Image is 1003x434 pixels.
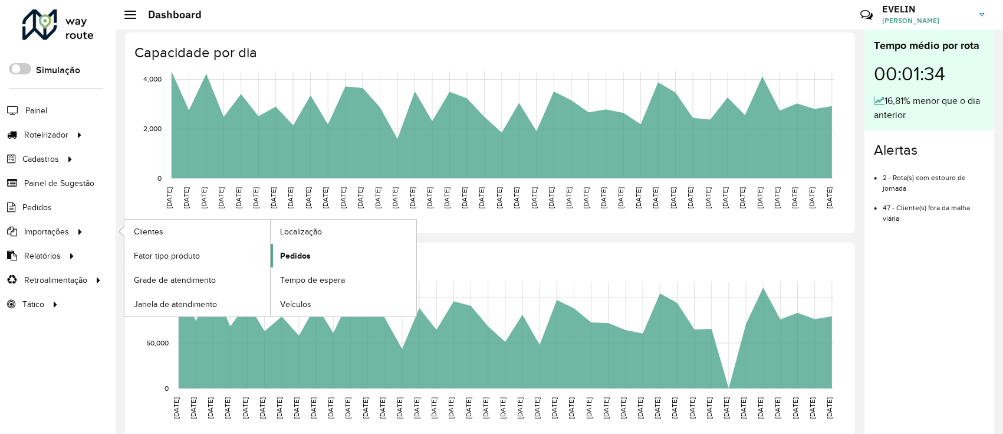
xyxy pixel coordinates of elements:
span: Retroalimentação [24,274,87,286]
div: 00:01:34 [874,54,985,94]
text: [DATE] [361,397,369,419]
text: [DATE] [327,397,334,419]
text: [DATE] [304,187,312,208]
text: [DATE] [339,187,347,208]
text: [DATE] [182,187,190,208]
text: 4,000 [143,76,162,83]
h3: EVELIN [882,4,971,15]
text: [DATE] [321,187,329,208]
text: [DATE] [774,187,781,208]
text: [DATE] [275,397,283,419]
text: [DATE] [252,187,259,208]
text: [DATE] [217,187,225,208]
text: 0 [165,384,169,392]
span: Veículos [280,298,311,311]
text: [DATE] [739,187,747,208]
text: [DATE] [636,397,644,419]
text: [DATE] [617,187,624,208]
span: Pedidos [22,201,52,214]
text: [DATE] [669,187,677,208]
text: [DATE] [269,187,277,208]
text: [DATE] [258,397,266,419]
text: [DATE] [619,397,627,419]
text: [DATE] [634,187,642,208]
text: [DATE] [791,397,799,419]
text: [DATE] [722,397,730,419]
span: Roteirizador [24,129,68,141]
text: [DATE] [409,187,416,208]
text: [DATE] [721,187,729,208]
text: [DATE] [808,187,816,208]
a: Janela de atendimento [124,292,270,316]
a: Contato Rápido [854,2,879,28]
div: 16,81% menor que o dia anterior [874,94,985,122]
span: Relatórios [24,250,61,262]
text: [DATE] [172,397,180,419]
text: [DATE] [223,397,231,419]
span: Painel de Sugestão [24,177,94,190]
text: [DATE] [512,187,520,208]
text: [DATE] [200,187,208,208]
text: [DATE] [310,397,317,419]
text: [DATE] [413,397,420,419]
span: Importações [24,226,69,238]
text: [DATE] [826,187,833,208]
text: [DATE] [426,187,433,208]
text: [DATE] [465,397,472,419]
h4: Capacidade por dia [134,44,843,61]
span: Clientes [134,226,163,238]
span: Fator tipo produto [134,250,200,262]
span: Tempo de espera [280,274,345,286]
text: [DATE] [206,397,214,419]
text: [DATE] [774,397,782,419]
label: Simulação [36,63,80,77]
span: [PERSON_NAME] [882,15,971,26]
text: [DATE] [430,397,438,419]
a: Pedidos [271,244,416,267]
span: Pedidos [280,250,311,262]
a: Tempo de espera [271,268,416,292]
text: 0 [157,174,162,182]
text: [DATE] [568,397,576,419]
span: Cadastros [22,153,59,165]
text: [DATE] [235,187,242,208]
a: Localização [271,220,416,243]
text: [DATE] [499,397,507,419]
text: [DATE] [292,397,300,419]
text: [DATE] [686,187,694,208]
span: Janela de atendimento [134,298,217,311]
text: [DATE] [704,187,712,208]
text: [DATE] [547,187,555,208]
text: [DATE] [396,397,403,419]
text: [DATE] [602,397,610,419]
div: Tempo médio por rota [874,38,985,54]
h2: Dashboard [136,8,202,21]
text: [DATE] [374,187,382,208]
text: [DATE] [705,397,713,419]
a: Grade de atendimento [124,268,270,292]
span: Localização [280,226,322,238]
text: [DATE] [448,397,455,419]
text: [DATE] [287,187,294,208]
text: [DATE] [757,397,764,419]
text: [DATE] [533,397,541,419]
span: Tático [22,298,44,311]
text: [DATE] [356,187,364,208]
span: Grade de atendimento [134,274,216,286]
a: Fator tipo produto [124,244,270,267]
text: [DATE] [443,187,451,208]
a: Clientes [124,220,270,243]
text: [DATE] [165,187,173,208]
text: [DATE] [516,397,524,419]
text: [DATE] [739,397,747,419]
li: 47 - Cliente(s) fora da malha viária [883,194,985,224]
text: [DATE] [808,397,816,419]
text: [DATE] [550,397,558,419]
text: [DATE] [391,187,399,208]
text: [DATE] [344,397,352,419]
text: 50,000 [146,339,169,347]
text: [DATE] [585,397,593,419]
text: 2,000 [143,125,162,132]
text: [DATE] [653,397,661,419]
text: [DATE] [482,397,489,419]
